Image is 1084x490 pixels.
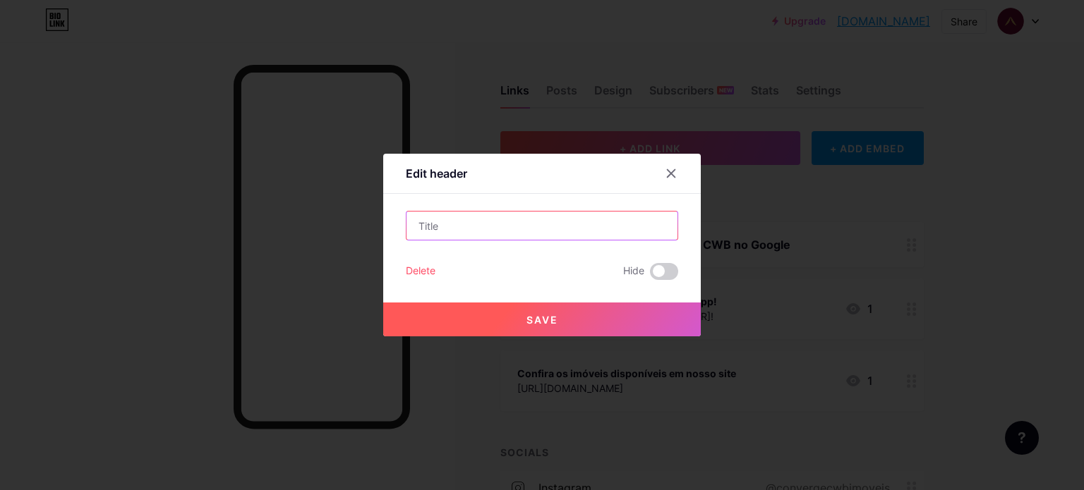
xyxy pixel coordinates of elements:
div: Delete [406,263,435,280]
div: Edit header [406,165,467,182]
span: Save [526,314,558,326]
input: Title [406,212,677,240]
span: Hide [623,263,644,280]
button: Save [383,302,701,336]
